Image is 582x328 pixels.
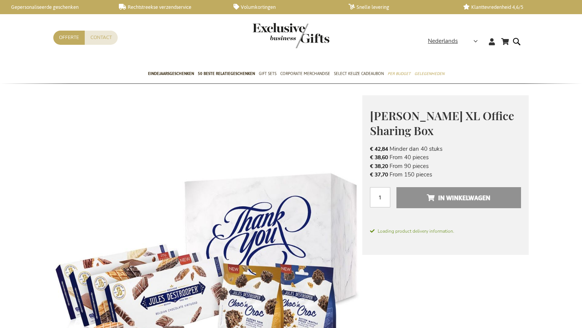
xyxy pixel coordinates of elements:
a: Gelegenheden [414,65,444,84]
a: Rechtstreekse verzendservice [119,4,222,10]
span: Eindejaarsgeschenken [148,70,194,78]
a: Offerte [53,31,85,45]
li: From 150 pieces [370,170,521,179]
a: Volumkortingen [233,4,336,10]
input: Aantal [370,187,390,207]
span: Gift Sets [259,70,276,78]
span: Select Keuze Cadeaubon [334,70,384,78]
span: [PERSON_NAME] XL Office Sharing Box [370,108,514,138]
a: Gepersonaliseerde geschenken [4,4,107,10]
a: Eindejaarsgeschenken [148,65,194,84]
span: Corporate Merchandise [280,70,330,78]
a: Klanttevredenheid 4,6/5 [463,4,566,10]
a: Contact [85,31,118,45]
li: Minder dan 40 stuks [370,145,521,153]
img: Exclusive Business gifts logo [253,23,329,48]
a: Snelle levering [349,4,451,10]
div: Nederlands [428,37,483,46]
li: From 40 pieces [370,153,521,162]
a: Per Budget [388,65,411,84]
span: € 42,84 [370,145,388,153]
a: store logo [253,23,291,48]
span: Loading product delivery information. [370,228,521,235]
span: Gelegenheden [414,70,444,78]
a: Corporate Merchandise [280,65,330,84]
a: Select Keuze Cadeaubon [334,65,384,84]
span: € 38,20 [370,163,388,170]
a: Gift Sets [259,65,276,84]
span: Nederlands [428,37,458,46]
a: 50 beste relatiegeschenken [198,65,255,84]
span: Per Budget [388,70,411,78]
span: 50 beste relatiegeschenken [198,70,255,78]
li: From 90 pieces [370,162,521,170]
span: € 37,70 [370,171,388,178]
span: € 38,60 [370,154,388,161]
